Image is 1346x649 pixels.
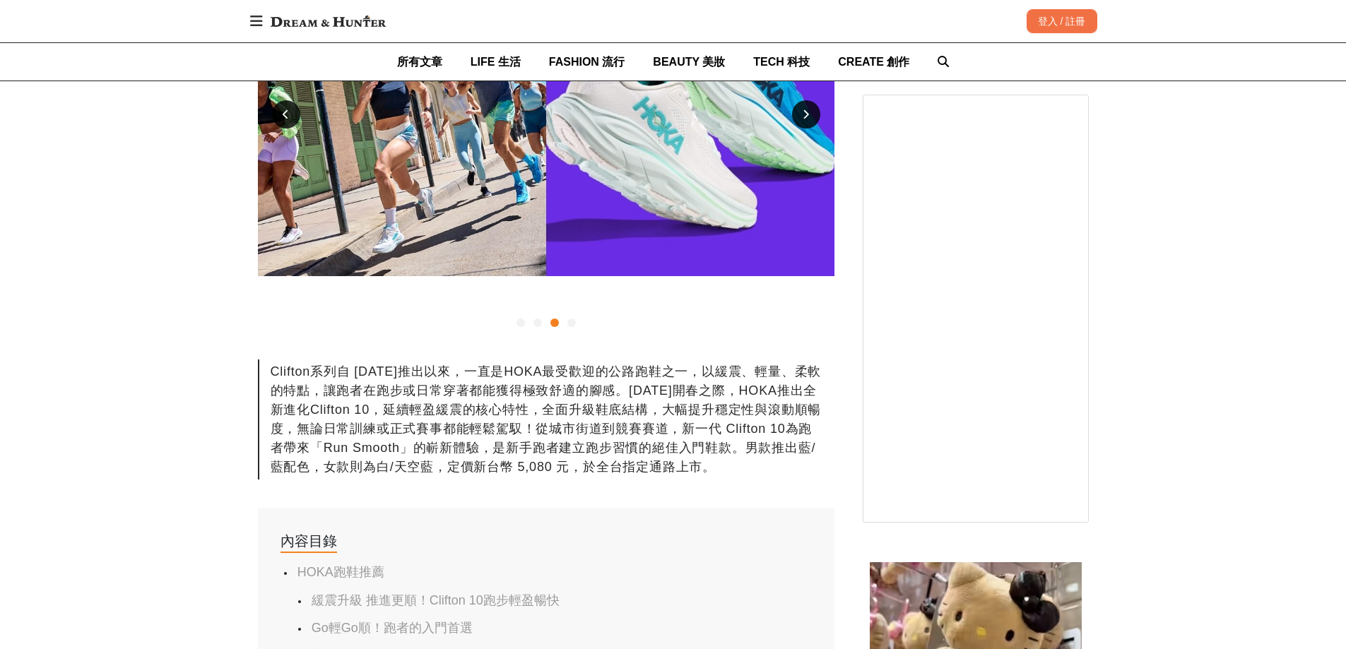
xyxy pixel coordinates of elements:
span: BEAUTY 美妝 [653,56,725,68]
a: TECH 科技 [753,43,810,81]
a: FASHION 流行 [549,43,625,81]
a: HOKA跑鞋推薦 [297,565,384,579]
div: 登入 / 註冊 [1027,9,1097,33]
img: Dream & Hunter [264,8,393,34]
a: 所有文章 [397,43,442,81]
div: 內容目錄 [281,530,337,553]
span: TECH 科技 [753,56,810,68]
span: LIFE 生活 [471,56,521,68]
a: Go輕Go順！跑者的入門首選 [312,621,473,635]
a: CREATE 創作 [838,43,909,81]
a: BEAUTY 美妝 [653,43,725,81]
a: 緩震升級 推進更順！Clifton 10跑步輕盈暢快 [312,593,560,607]
div: Clifton系列自 [DATE]推出以來，一直是HOKA最受歡迎的公路跑鞋之一，以緩震、輕量、柔軟的特點，讓跑者在跑步或日常穿著都能獲得極致舒適的腳感。[DATE]開春之際，HOKA推出全新進... [258,359,834,480]
span: CREATE 創作 [838,56,909,68]
a: LIFE 生活 [471,43,521,81]
span: FASHION 流行 [549,56,625,68]
span: 所有文章 [397,56,442,68]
